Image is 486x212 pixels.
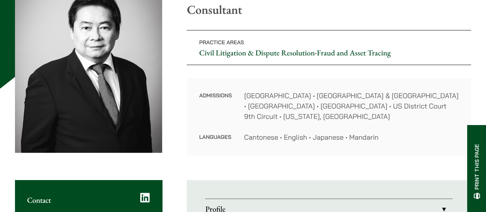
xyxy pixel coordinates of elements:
[244,132,459,142] dd: Cantonese • English • Japanese • Mandarin
[187,30,471,65] p: •
[244,90,459,122] dd: [GEOGRAPHIC_DATA] • [GEOGRAPHIC_DATA] & [GEOGRAPHIC_DATA] • [GEOGRAPHIC_DATA] • [GEOGRAPHIC_DATA]...
[199,90,232,132] dt: Admissions
[27,195,150,205] h2: Contact
[317,48,391,58] a: Fraud and Asset Tracing
[140,192,150,203] a: LinkedIn
[199,48,315,58] a: Civil Litigation & Dispute Resolution
[187,2,471,17] p: Consultant
[199,132,232,142] dt: Languages
[199,39,244,46] span: Practice Areas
